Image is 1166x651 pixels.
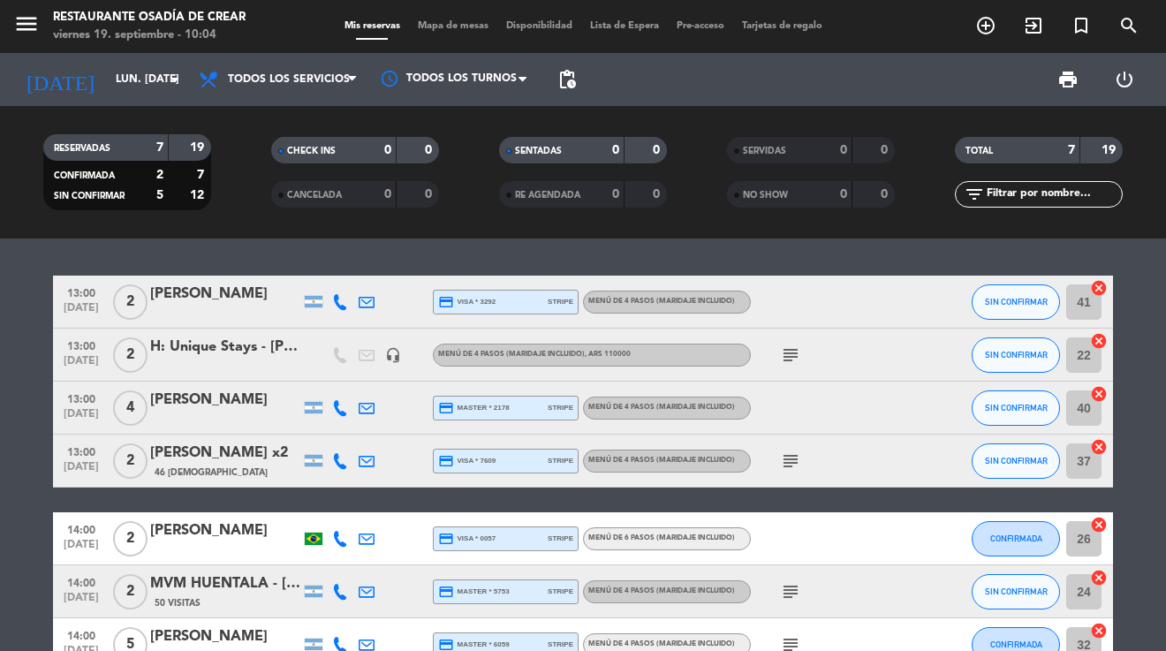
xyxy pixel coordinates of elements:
span: 46 [DEMOGRAPHIC_DATA] [155,466,268,480]
i: cancel [1090,279,1108,297]
span: SIN CONFIRMAR [54,192,125,201]
span: Todos los servicios [228,73,350,86]
i: credit_card [438,584,454,600]
span: SIN CONFIRMAR [985,587,1048,596]
span: 13:00 [59,335,103,355]
i: cancel [1090,332,1108,350]
span: stripe [548,402,573,413]
span: SIN CONFIRMAR [985,350,1048,360]
button: SIN CONFIRMAR [972,337,1060,373]
span: stripe [548,586,573,597]
span: stripe [548,455,573,466]
span: CONFIRMADA [54,171,115,180]
i: credit_card [438,453,454,469]
span: , ARS 110000 [585,351,631,358]
span: RE AGENDADA [515,191,580,200]
span: SIN CONFIRMAR [985,403,1048,413]
span: [DATE] [59,408,103,428]
span: Tarjetas de regalo [733,21,831,31]
span: 13:00 [59,441,103,461]
i: cancel [1090,438,1108,456]
i: arrow_drop_down [164,69,185,90]
i: headset_mic [385,347,401,363]
i: power_settings_new [1114,69,1135,90]
button: CONFIRMADA [972,521,1060,556]
strong: 19 [1102,144,1119,156]
span: CONFIRMADA [990,534,1042,543]
div: viernes 19. septiembre - 10:04 [53,26,246,44]
strong: 0 [840,144,847,156]
strong: 19 [190,141,208,154]
span: [DATE] [59,461,103,481]
span: print [1057,69,1079,90]
i: subject [780,450,801,472]
button: menu [13,11,40,43]
i: cancel [1090,569,1108,587]
span: 14:00 [59,625,103,645]
i: cancel [1090,385,1108,403]
strong: 7 [1068,144,1075,156]
i: credit_card [438,531,454,547]
i: subject [780,581,801,602]
span: Pre-acceso [668,21,733,31]
strong: 12 [190,189,208,201]
span: CHECK INS [287,147,336,155]
button: SIN CONFIRMAR [972,284,1060,320]
strong: 0 [881,144,891,156]
div: [PERSON_NAME] [150,519,300,542]
span: 2 [113,337,148,373]
i: exit_to_app [1023,15,1044,36]
strong: 0 [653,144,663,156]
div: MVM HUENTALA - [PERSON_NAME] x2 - 22/09 ALZO 4 PASOS 14:00h - PAGA AGENCIA / EXTRA PAGA PAX [150,572,300,595]
span: Lista de Espera [581,21,668,31]
span: visa * 0057 [438,531,496,547]
strong: 0 [425,144,435,156]
span: 14:00 [59,519,103,539]
span: Disponibilidad [497,21,581,31]
i: credit_card [438,294,454,310]
div: LOG OUT [1096,53,1153,106]
i: add_circle_outline [975,15,996,36]
button: SIN CONFIRMAR [972,574,1060,609]
input: Filtrar por nombre... [985,185,1122,204]
span: pending_actions [556,69,578,90]
strong: 0 [384,144,391,156]
span: [DATE] [59,355,103,375]
span: RESERVADAS [54,144,110,153]
span: [DATE] [59,302,103,322]
span: Mis reservas [336,21,409,31]
span: [DATE] [59,539,103,559]
span: 2 [113,521,148,556]
strong: 7 [156,141,163,154]
span: MENÚ DE 4 PASOS (Maridaje incluido) [588,587,735,594]
span: 2 [113,443,148,479]
span: 4 [113,390,148,426]
i: credit_card [438,400,454,416]
span: visa * 7609 [438,453,496,469]
strong: 5 [156,189,163,201]
span: 50 Visitas [155,596,201,610]
span: stripe [548,639,573,650]
span: master * 5753 [438,584,510,600]
i: menu [13,11,40,37]
div: [PERSON_NAME] [150,389,300,412]
div: Restaurante Osadía de Crear [53,9,246,26]
span: TOTAL [965,147,993,155]
strong: 7 [197,169,208,181]
span: 14:00 [59,572,103,592]
div: [PERSON_NAME] x2 [150,442,300,465]
span: MENÚ DE 4 PASOS (Maridaje incluido) [588,404,735,411]
span: 13:00 [59,282,103,302]
div: H: Unique Stays - [PERSON_NAME] Junior [150,336,300,359]
span: SIN CONFIRMAR [985,456,1048,466]
span: MENÚ DE 4 PASOS (Maridaje incluido) [588,298,735,305]
strong: 0 [840,188,847,201]
strong: 2 [156,169,163,181]
button: SIN CONFIRMAR [972,390,1060,426]
span: MENÚ DE 4 PASOS (Maridaje incluido) [588,457,735,464]
i: search [1118,15,1139,36]
span: SIN CONFIRMAR [985,297,1048,307]
span: MENÚ DE 4 PASOS (Maridaje incluido) [588,640,735,647]
strong: 0 [612,144,619,156]
i: cancel [1090,622,1108,640]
